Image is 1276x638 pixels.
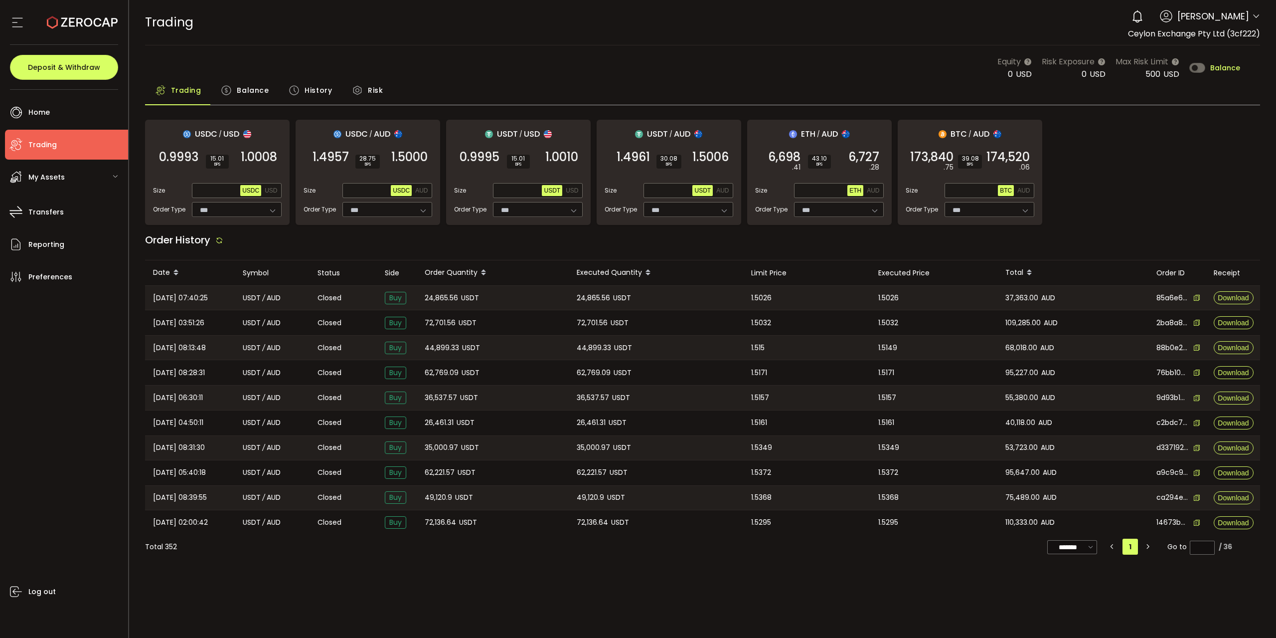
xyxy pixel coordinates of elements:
span: Home [28,105,50,120]
em: / [262,317,265,329]
i: BPS [660,162,677,168]
span: 15.01 [210,156,225,162]
span: USDT [243,342,261,354]
span: [PERSON_NAME] [1177,9,1249,23]
span: a9c9c9e2-45e1-4e04-af7f-42efcd6ee626 [1156,467,1188,478]
span: Size [755,186,767,195]
span: 49,120.9 [577,492,604,503]
span: USDT [544,187,560,194]
span: AUD [267,467,281,478]
span: 1.5026 [878,292,899,304]
span: USD [1163,68,1179,80]
div: Order Quantity [417,264,569,281]
span: 62,769.09 [425,367,459,379]
span: Closed [318,393,341,403]
div: Executed Price [870,267,997,279]
span: USDT [243,467,261,478]
button: Download [1214,491,1254,504]
span: Trading [145,13,193,31]
span: Risk [368,80,383,100]
span: 26,461.31 [577,417,606,428]
div: Order ID [1148,267,1206,279]
span: AUD [674,128,690,140]
span: Closed [318,418,341,428]
span: 109,285.00 [1005,317,1041,329]
span: USDT [613,292,631,304]
span: Preferences [28,270,72,284]
span: USD [265,187,277,194]
span: 1.4961 [617,152,650,162]
span: USDT [611,517,629,528]
em: / [262,517,265,528]
span: 35,000.97 [577,442,610,453]
span: Reporting [28,237,64,252]
span: 95,227.00 [1005,367,1038,379]
span: 88b0e27a-aa71-4e93-b8e6-a0e4bf53c56f [1156,343,1188,353]
span: Deposit & Withdraw [28,64,100,71]
span: USDT [243,392,261,404]
span: 49,120.9 [425,492,452,503]
img: usdt_portfolio.svg [485,130,493,138]
span: 1.5161 [878,417,894,428]
span: Buy [385,392,406,404]
div: Status [310,267,377,279]
span: 1.5372 [878,467,898,478]
em: / [262,417,265,428]
span: 28.75 [359,156,376,162]
span: AUD [1040,342,1054,354]
span: [DATE] 08:31:30 [153,442,205,453]
span: Download [1218,344,1249,351]
span: 1.5368 [878,492,899,503]
span: AUD [716,187,729,194]
em: / [262,467,265,478]
img: btc_portfolio.svg [939,130,947,138]
span: AUD [821,128,838,140]
span: AUD [267,442,281,453]
span: Order Type [906,205,938,214]
button: USD [564,185,580,196]
span: AUD [1043,467,1057,478]
span: Download [1218,395,1249,402]
img: aud_portfolio.svg [842,130,850,138]
span: USDT [461,292,479,304]
span: Closed [318,442,341,453]
button: Download [1214,516,1254,529]
span: 1.0008 [241,152,277,162]
span: 500 [1145,68,1160,80]
button: Download [1214,441,1254,454]
span: 55,380.00 [1005,392,1038,404]
iframe: Chat Widget [1226,590,1276,638]
span: Download [1218,294,1249,301]
span: USDT [497,128,518,140]
span: USDT [611,317,629,329]
span: 1.5368 [751,492,772,503]
span: Size [605,186,617,195]
span: History [305,80,332,100]
div: Total [997,264,1148,281]
span: Closed [318,318,341,328]
span: Download [1218,420,1249,426]
span: USDC [242,187,259,194]
button: Download [1214,417,1254,429]
span: Equity [997,55,1021,68]
button: Download [1214,466,1254,479]
div: Receipt [1206,267,1261,279]
span: AUD [1038,417,1052,428]
button: Download [1214,291,1254,304]
span: 76bb10df-e393-46e7-8cd0-71743fba9bc3 [1156,368,1188,378]
span: USDT [457,417,475,428]
span: 24,865.56 [425,292,458,304]
img: aud_portfolio.svg [394,130,402,138]
span: 1.0010 [545,152,578,162]
button: AUD [413,185,430,196]
em: / [262,292,265,304]
span: Closed [318,467,341,478]
span: 40,118.00 [1005,417,1035,428]
button: Download [1214,341,1254,354]
button: USDC [240,185,261,196]
span: USDT [462,342,480,354]
span: [DATE] 07:40:25 [153,292,208,304]
span: 95,647.00 [1005,467,1040,478]
button: AUD [714,185,731,196]
i: BPS [812,162,827,168]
